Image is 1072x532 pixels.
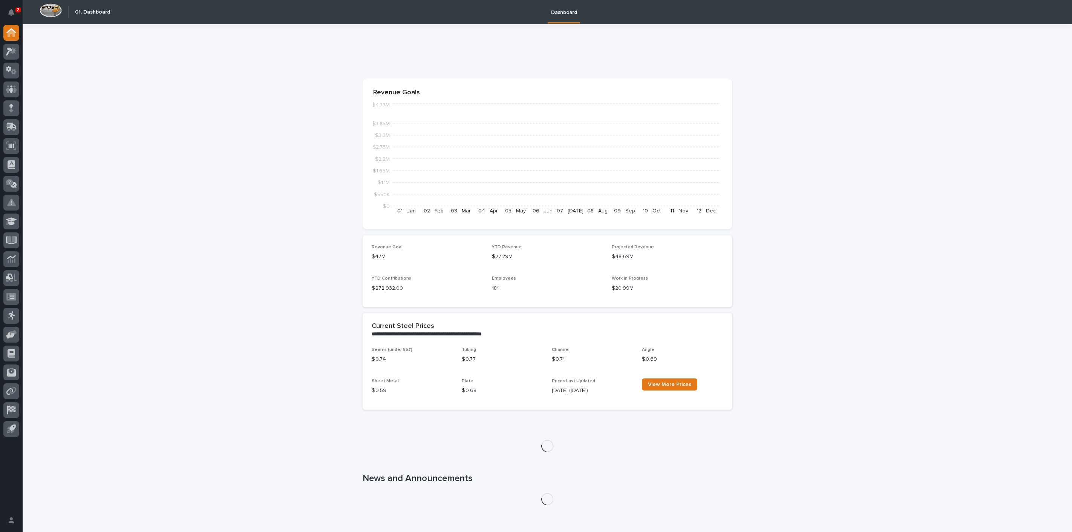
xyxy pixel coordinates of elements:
p: [DATE] ([DATE]) [552,387,633,395]
text: 10 - Oct [643,208,661,214]
h1: News and Announcements [363,473,732,484]
p: 2 [17,7,19,12]
span: Employees [492,276,516,281]
span: Channel [552,347,570,352]
span: YTD Revenue [492,245,522,249]
tspan: $2.2M [375,156,390,161]
p: $ 0.77 [462,355,543,363]
text: 11 - Nov [670,208,688,214]
text: 03 - Mar [451,208,471,214]
tspan: $4.77M [372,102,390,108]
div: Notifications2 [9,9,19,21]
p: $48.69M [612,253,723,261]
p: Revenue Goals [373,89,721,97]
h2: 01. Dashboard [75,9,110,15]
span: Plate [462,379,473,383]
span: Prices Last Updated [552,379,595,383]
text: 06 - Jun [533,208,553,214]
text: 02 - Feb [424,208,444,214]
text: 12 - Dec [697,208,716,214]
span: Angle [642,347,654,352]
tspan: $3.85M [372,121,390,126]
text: 07 - [DATE] [557,208,583,214]
p: $27.29M [492,253,603,261]
span: Revenue Goal [372,245,403,249]
p: $ 0.71 [552,355,633,363]
p: $ 272,932.00 [372,284,483,292]
span: View More Prices [648,382,691,387]
p: $ 0.68 [462,387,543,395]
img: Workspace Logo [40,3,62,17]
span: YTD Contributions [372,276,411,281]
tspan: $0 [383,204,390,209]
span: Projected Revenue [612,245,654,249]
p: $ 0.59 [372,387,453,395]
p: $ 0.74 [372,355,453,363]
text: 08 - Aug [587,208,608,214]
p: $20.99M [612,284,723,292]
tspan: $1.1M [378,180,390,185]
text: 01 - Jan [397,208,416,214]
a: View More Prices [642,378,697,391]
tspan: $3.3M [375,133,390,138]
button: Notifications [3,5,19,20]
p: $ 0.69 [642,355,723,363]
span: Tubing [462,347,476,352]
span: Sheet Metal [372,379,399,383]
text: 05 - May [505,208,526,214]
tspan: $2.75M [372,145,390,150]
text: 04 - Apr [478,208,498,214]
text: 09 - Sep [614,208,635,214]
span: Work in Progress [612,276,648,281]
span: Beams (under 55#) [372,347,412,352]
p: $47M [372,253,483,261]
h2: Current Steel Prices [372,322,434,331]
tspan: $1.65M [373,168,390,174]
tspan: $550K [374,192,390,197]
p: 181 [492,284,603,292]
